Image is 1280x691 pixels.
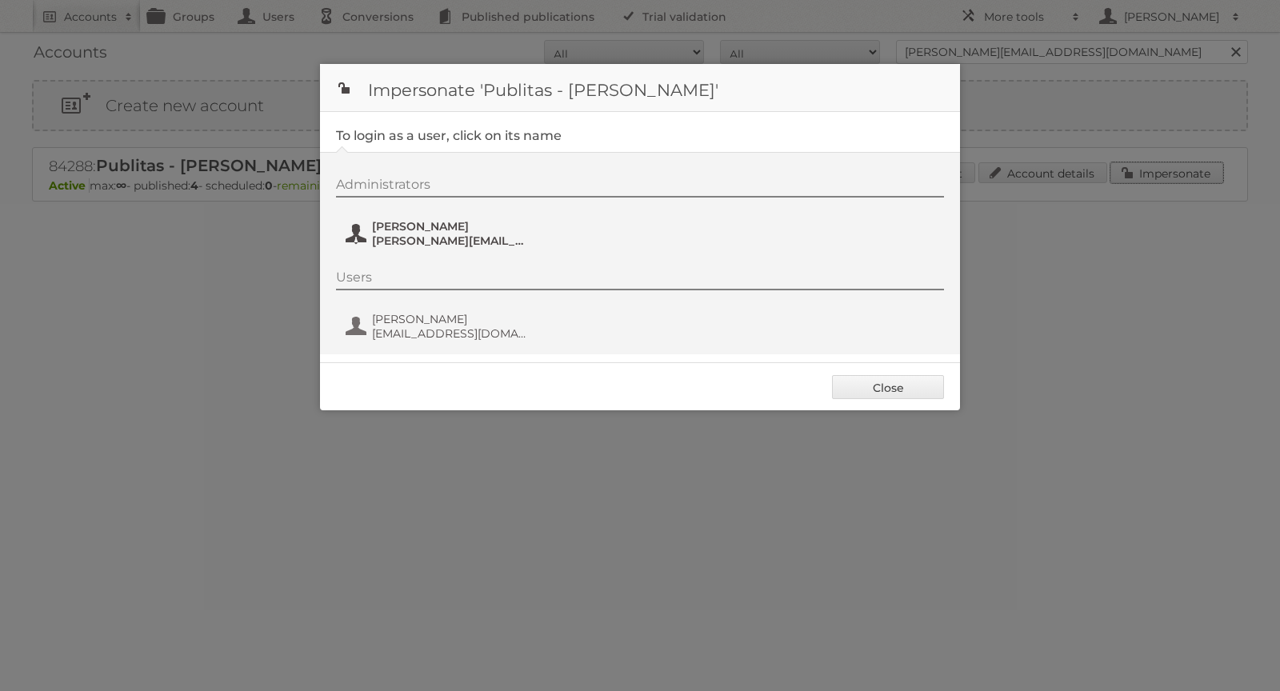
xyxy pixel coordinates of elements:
[336,270,944,290] div: Users
[372,219,527,234] span: [PERSON_NAME]
[320,64,960,112] h1: Impersonate 'Publitas - [PERSON_NAME]'
[336,128,562,143] legend: To login as a user, click on its name
[344,310,532,342] button: [PERSON_NAME] [EMAIL_ADDRESS][DOMAIN_NAME]
[372,234,527,248] span: [PERSON_NAME][EMAIL_ADDRESS][DOMAIN_NAME]
[344,218,532,250] button: [PERSON_NAME] [PERSON_NAME][EMAIL_ADDRESS][DOMAIN_NAME]
[372,326,527,341] span: [EMAIL_ADDRESS][DOMAIN_NAME]
[372,312,527,326] span: [PERSON_NAME]
[832,375,944,399] a: Close
[336,177,944,198] div: Administrators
